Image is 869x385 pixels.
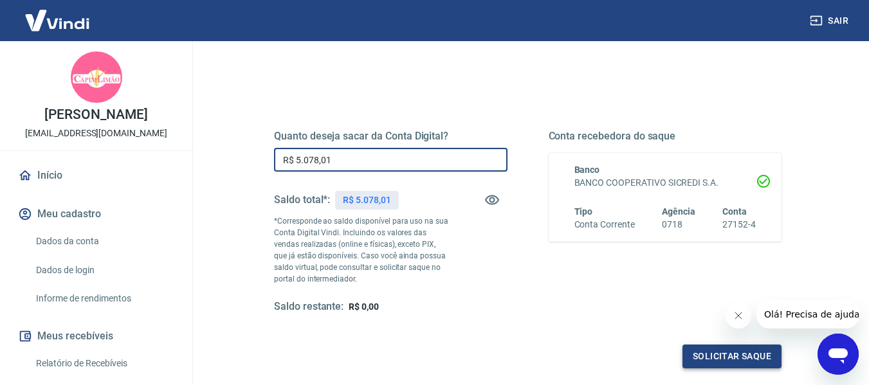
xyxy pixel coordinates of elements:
[31,257,177,283] a: Dados de login
[722,218,756,231] h6: 27152-4
[274,215,449,285] p: *Corresponde ao saldo disponível para uso na sua Conta Digital Vindi. Incluindo os valores das ve...
[31,228,177,255] a: Dados da conta
[349,301,379,312] span: R$ 0,00
[662,218,695,231] h6: 0718
[274,300,343,314] h5: Saldo restante:
[722,206,747,217] span: Conta
[574,206,593,217] span: Tipo
[343,193,390,207] p: R$ 5.078,01
[15,1,99,40] img: Vindi
[44,108,147,121] p: [PERSON_NAME]
[549,130,782,143] h5: Conta recebedora do saque
[726,303,751,328] iframe: Fechar mensagem
[31,350,177,377] a: Relatório de Recebíveis
[274,193,330,206] h5: Saldo total*:
[662,206,695,217] span: Agência
[31,285,177,312] a: Informe de rendimentos
[15,322,177,350] button: Meus recebíveis
[682,345,782,368] button: Solicitar saque
[71,51,122,103] img: b3b5da38-2be6-44ff-a204-f786c7b2cd31.jpeg
[818,334,859,375] iframe: Botão para abrir a janela de mensagens
[274,130,508,143] h5: Quanto deseja sacar da Conta Digital?
[8,9,108,19] span: Olá! Precisa de ajuda?
[15,200,177,228] button: Meu cadastro
[574,165,600,175] span: Banco
[15,161,177,190] a: Início
[756,300,859,328] iframe: Mensagem da empresa
[574,176,756,190] h6: BANCO COOPERATIVO SICREDI S.A.
[807,9,854,33] button: Sair
[25,127,167,140] p: [EMAIL_ADDRESS][DOMAIN_NAME]
[574,218,635,231] h6: Conta Corrente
